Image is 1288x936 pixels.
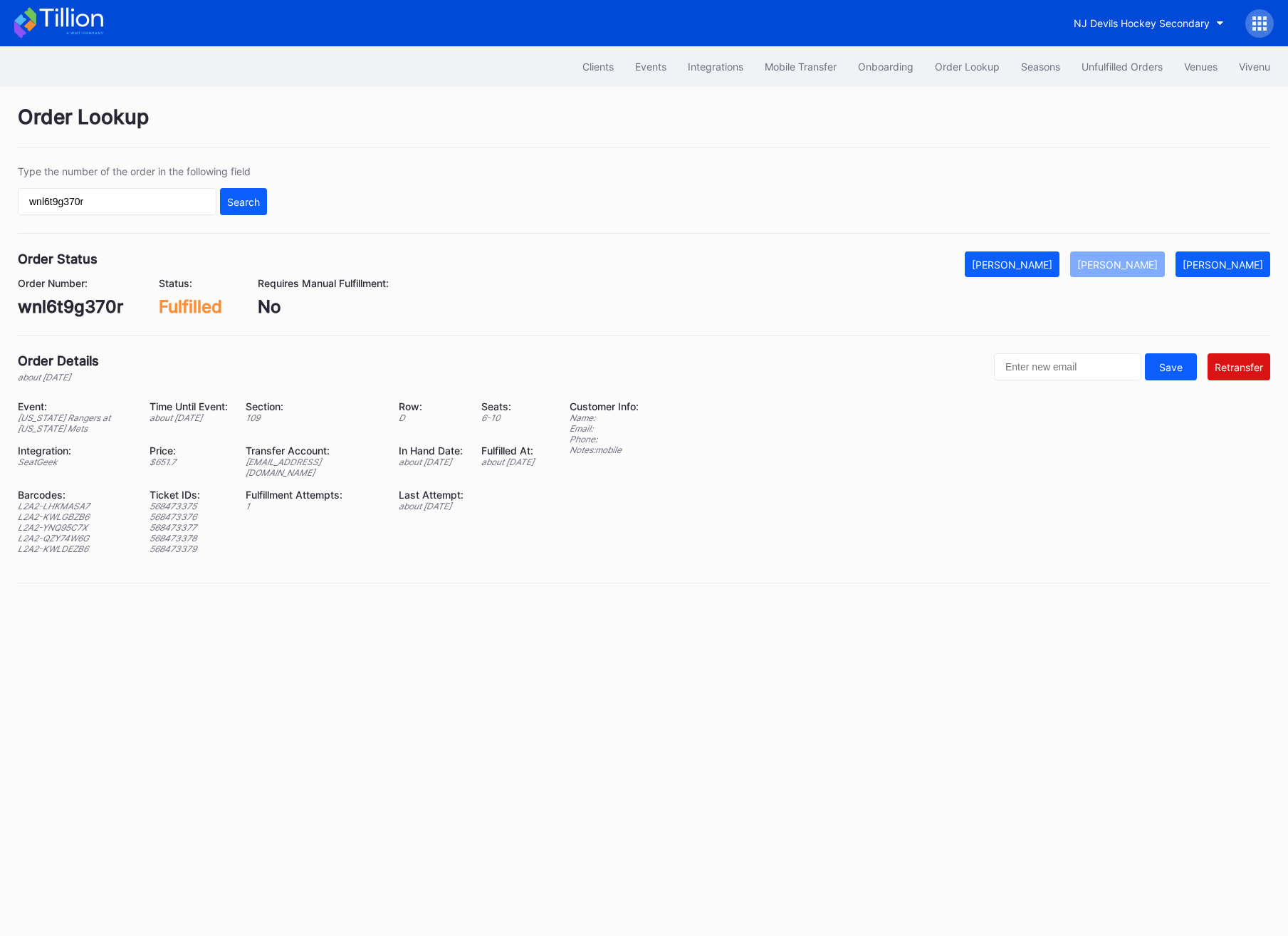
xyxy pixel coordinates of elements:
[1074,17,1210,29] div: NJ Devils Hockey Secondary
[246,501,382,511] div: 1
[159,277,222,289] div: Status:
[1208,353,1270,380] button: Retransfer
[1176,251,1270,277] button: [PERSON_NAME]
[1077,259,1158,271] div: [PERSON_NAME]
[150,511,228,522] div: 568473376
[399,444,464,457] div: In Hand Date:
[481,457,534,467] div: about [DATE]
[1063,10,1235,36] button: NJ Devils Hockey Secondary
[18,105,1270,147] div: Order Lookup
[18,353,99,368] div: Order Details
[18,188,216,215] input: GT59662
[1239,61,1270,73] div: Vivenu
[570,400,639,412] div: Customer Info:
[924,53,1010,80] button: Order Lookup
[1173,53,1228,80] button: Venues
[18,457,132,467] div: SeatGeek
[1215,361,1263,373] div: Retransfer
[1082,61,1163,73] div: Unfulfilled Orders
[399,501,464,511] div: about [DATE]
[18,412,132,434] div: [US_STATE] Rangers at [US_STATE] Mets
[570,412,639,423] div: Name:
[572,53,624,80] button: Clients
[246,400,382,412] div: Section:
[18,533,132,544] div: L2A2-QZY74W6G
[18,296,123,317] div: wnl6t9g370r
[965,251,1059,277] button: [PERSON_NAME]
[150,400,228,412] div: Time Until Event:
[150,457,228,467] div: $ 651.7
[399,412,464,423] div: D
[18,501,132,511] div: L2A2-LHKMASA7
[754,53,847,80] button: Mobile Transfer
[18,251,98,266] div: Order Status
[18,444,132,457] div: Integration:
[18,400,132,412] div: Event:
[150,444,228,457] div: Price:
[399,457,464,467] div: about [DATE]
[1021,61,1060,73] div: Seasons
[18,489,132,501] div: Barcodes:
[150,522,228,533] div: 568473377
[246,444,382,457] div: Transfer Account:
[1010,53,1071,80] button: Seasons
[765,61,837,73] div: Mobile Transfer
[582,61,614,73] div: Clients
[624,53,677,80] button: Events
[677,53,754,80] button: Integrations
[150,533,228,544] div: 568473378
[159,296,222,317] div: Fulfilled
[935,61,1000,73] div: Order Lookup
[1071,53,1173,80] button: Unfulfilled Orders
[150,489,228,501] div: Ticket IDs:
[18,372,99,383] div: about [DATE]
[18,522,132,533] div: L2A2-YNQ95C7X
[150,412,228,423] div: about [DATE]
[688,61,743,73] div: Integrations
[18,165,267,177] div: Type the number of the order in the following field
[1159,361,1183,373] div: Save
[1183,259,1263,271] div: [PERSON_NAME]
[858,61,913,73] div: Onboarding
[481,444,534,457] div: Fulfilled At:
[258,277,389,289] div: Requires Manual Fulfillment:
[246,489,382,501] div: Fulfillment Attempts:
[258,296,389,317] div: No
[1070,251,1165,277] button: [PERSON_NAME]
[227,196,260,208] div: Search
[570,423,639,434] div: Email:
[18,277,123,289] div: Order Number:
[246,412,382,423] div: 109
[150,544,228,554] div: 568473379
[399,400,464,412] div: Row:
[246,457,382,478] div: [EMAIL_ADDRESS][DOMAIN_NAME]
[1184,61,1218,73] div: Venues
[399,489,464,501] div: Last Attempt:
[570,434,639,444] div: Phone:
[18,511,132,522] div: L2A2-KWLGBZB6
[570,444,639,455] div: Notes: mobile
[18,544,132,554] div: L2A2-KWLDEZB6
[481,412,534,423] div: 6 - 10
[972,259,1052,271] div: [PERSON_NAME]
[1145,353,1197,380] button: Save
[635,61,666,73] div: Events
[847,53,924,80] button: Onboarding
[150,501,228,511] div: 568473375
[994,353,1141,380] input: Enter new email
[1228,53,1281,80] button: Vivenu
[481,400,534,412] div: Seats:
[220,188,267,215] button: Search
